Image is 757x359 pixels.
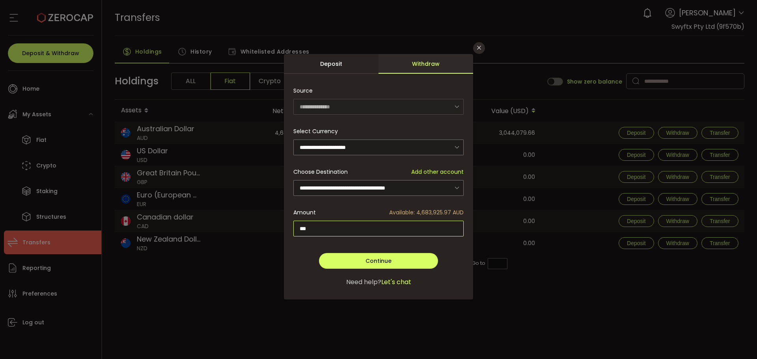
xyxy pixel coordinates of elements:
[365,257,392,265] span: Continue
[389,208,464,217] span: Available: 4,683,925.97 AUD
[378,54,473,74] div: Withdraw
[473,42,485,54] button: Close
[293,168,348,176] span: Choose Destination
[284,54,473,299] div: dialog
[411,168,464,176] span: Add other account
[293,83,313,99] span: Source
[381,277,411,287] span: Let's chat
[319,253,438,269] button: Continue
[293,127,343,135] label: Select Currency
[346,277,381,287] span: Need help?
[284,54,378,74] div: Deposit
[718,321,757,359] iframe: Chat Widget
[293,208,316,217] span: Amount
